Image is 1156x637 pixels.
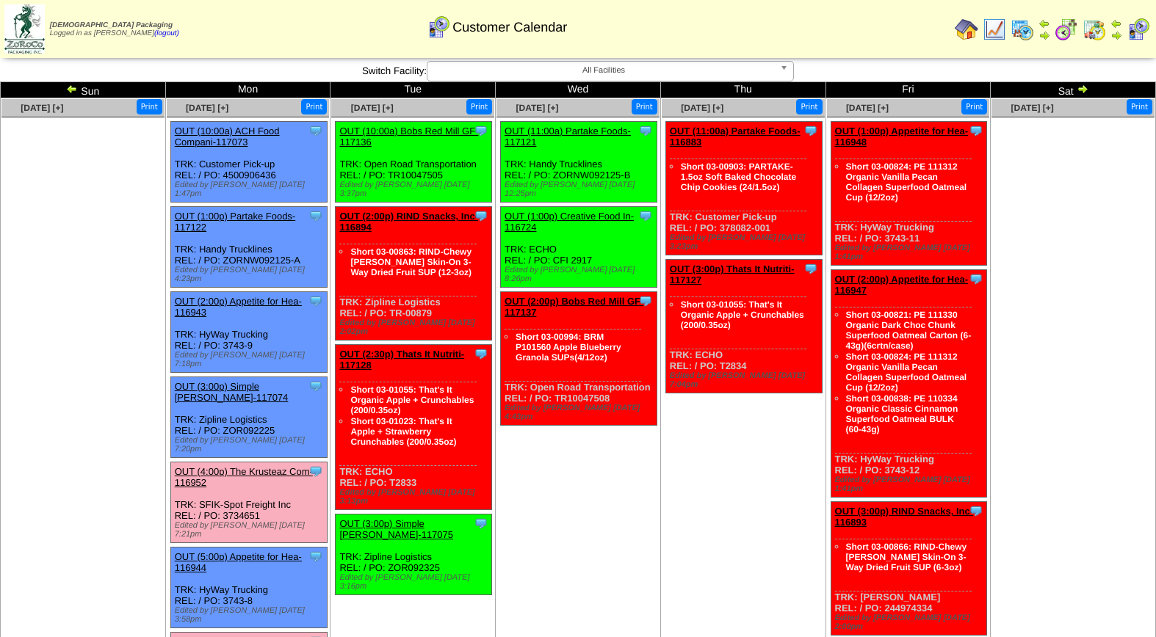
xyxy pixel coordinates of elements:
a: (logout) [154,29,179,37]
a: Short 03-00824: PE 111312 Organic Vanilla Pecan Collagen Superfood Oatmeal Cup (12/2oz) [846,352,967,393]
a: OUT (2:00p) Appetite for Hea-116943 [175,296,302,318]
div: TRK: ECHO REL: / PO: T2833 [336,345,492,510]
a: Short 03-01055: That's It Organic Apple + Crunchables (200/0.35oz) [350,385,474,415]
div: TRK: HyWay Trucking REL: / PO: 3743-9 [170,292,327,373]
a: Short 03-00824: PE 111312 Organic Vanilla Pecan Collagen Superfood Oatmeal Cup (12/2oz) [846,161,967,203]
div: Edited by [PERSON_NAME] [DATE] 3:23pm [670,233,822,251]
a: Short 03-00994: BRM P101560 Apple Blueberry Granola SUPs(4/12oz) [516,332,621,363]
img: Tooltip [803,261,818,276]
div: TRK: Zipline Logistics REL: / PO: ZOR092325 [336,514,492,595]
a: [DATE] [+] [1011,103,1054,113]
div: Edited by [PERSON_NAME] [DATE] 4:23pm [175,266,327,283]
div: TRK: Customer Pick-up REL: / PO: 378082-001 [665,122,822,255]
img: Tooltip [308,123,323,138]
a: Short 03-01055: That's It Organic Apple + Crunchables (200/0.35oz) [681,299,804,330]
td: Mon [165,82,330,98]
button: Print [632,99,657,114]
img: calendarblend.gif [1055,18,1078,41]
img: Tooltip [308,208,323,223]
img: Tooltip [308,549,323,564]
span: [DATE] [+] [21,103,63,113]
a: OUT (5:00p) Appetite for Hea-116944 [175,551,302,573]
div: Edited by [PERSON_NAME] [DATE] 8:26pm [505,266,657,283]
td: Tue [330,82,496,98]
img: arrowright.gif [1038,29,1050,41]
button: Print [137,99,162,114]
div: TRK: Zipline Logistics REL: / PO: ZOR092225 [170,377,327,458]
img: Tooltip [474,123,488,138]
a: OUT (3:00p) Simple [PERSON_NAME]-117075 [339,518,453,540]
a: OUT (3:00p) RIND Snacks, Inc-116893 [835,506,974,528]
img: Tooltip [308,464,323,478]
div: Edited by [PERSON_NAME] [DATE] 1:41pm [835,244,987,261]
button: Print [301,99,327,114]
td: Sun [1,82,166,98]
a: OUT (1:00p) Appetite for Hea-116948 [835,125,969,148]
img: zoroco-logo-small.webp [4,4,45,54]
div: Edited by [PERSON_NAME] [DATE] 3:58pm [175,606,327,624]
img: Tooltip [474,516,488,531]
div: TRK: ECHO REL: / PO: CFI 2917 [501,207,657,288]
img: Tooltip [803,123,818,138]
div: TRK: Open Road Transportation REL: / PO: TR10047508 [501,292,657,426]
img: Tooltip [969,123,983,138]
img: arrowright.gif [1077,83,1088,95]
a: OUT (3:00p) Thats It Nutriti-117127 [670,263,795,285]
img: arrowleft.gif [1110,18,1122,29]
img: Tooltip [969,503,983,518]
img: Tooltip [308,379,323,393]
div: TRK: Handy Trucklines REL: / PO: ZORNW092125-B [501,122,657,203]
div: TRK: HyWay Trucking REL: / PO: 3743-11 [831,122,987,266]
a: OUT (2:00p) Appetite for Hea-116947 [835,274,969,296]
a: Short 03-00866: RIND-Chewy [PERSON_NAME] Skin-On 3-Way Dried Fruit SUP (6-3oz) [846,542,967,572]
div: TRK: SFIK-Spot Freight Inc REL: / PO: 3734651 [170,462,327,543]
button: Print [796,99,822,114]
a: OUT (11:00a) Partake Foods-116883 [670,125,801,148]
span: All Facilities [433,62,774,79]
span: Customer Calendar [452,20,567,35]
div: Edited by [PERSON_NAME] [DATE] 2:02pm [339,318,491,336]
img: Tooltip [638,123,653,138]
div: Edited by [PERSON_NAME] [DATE] 3:13pm [339,488,491,506]
div: Edited by [PERSON_NAME] [DATE] 12:25pm [505,181,657,198]
td: Fri [826,82,991,98]
td: Wed [496,82,661,98]
img: Tooltip [474,346,488,361]
img: Tooltip [474,208,488,223]
img: Tooltip [638,294,653,308]
a: OUT (10:00a) Bobs Red Mill GF-117136 [339,125,478,148]
a: [DATE] [+] [516,103,558,113]
div: Edited by [PERSON_NAME] [DATE] 1:47pm [175,181,327,198]
a: [DATE] [+] [681,103,723,113]
img: home.gif [955,18,978,41]
div: TRK: HyWay Trucking REL: / PO: 3743-12 [831,270,987,498]
div: TRK: Zipline Logistics REL: / PO: TR-00879 [336,207,492,341]
img: arrowleft.gif [66,83,78,95]
div: Edited by [PERSON_NAME] [DATE] 2:00pm [835,614,987,631]
img: calendarcustomer.gif [1127,18,1150,41]
a: OUT (3:00p) Simple [PERSON_NAME]-117074 [175,381,289,403]
a: Short 03-01023: That's It Apple + Strawberry Crunchables (200/0.35oz) [350,416,456,447]
span: [DATE] [+] [351,103,394,113]
div: Edited by [PERSON_NAME] [DATE] 1:41pm [835,476,987,493]
div: Edited by [PERSON_NAME] [DATE] 4:43pm [505,404,657,421]
img: Tooltip [308,294,323,308]
a: OUT (2:00p) Bobs Red Mill GF-117137 [505,296,643,318]
a: Short 03-00903: PARTAKE-1.5oz Soft Baked Chocolate Chip Cookies (24/1.5oz) [681,161,796,192]
td: Thu [660,82,826,98]
img: line_graph.gif [983,18,1006,41]
div: TRK: [PERSON_NAME] REL: / PO: 244974334 [831,502,987,636]
a: OUT (1:00p) Partake Foods-117122 [175,211,296,233]
a: OUT (2:30p) Thats It Nutriti-117128 [339,349,464,371]
a: Short 03-00838: PE 110334 Organic Classic Cinnamon Superfood Oatmeal BULK (60-43g) [846,393,958,434]
a: [DATE] [+] [186,103,228,113]
img: calendarcustomer.gif [427,15,450,39]
img: calendarinout.gif [1083,18,1106,41]
button: Print [1127,99,1152,114]
a: [DATE] [+] [846,103,889,113]
div: TRK: Customer Pick-up REL: / PO: 4500906436 [170,122,327,203]
div: TRK: ECHO REL: / PO: T2834 [665,260,822,393]
img: arrowright.gif [1110,29,1122,41]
